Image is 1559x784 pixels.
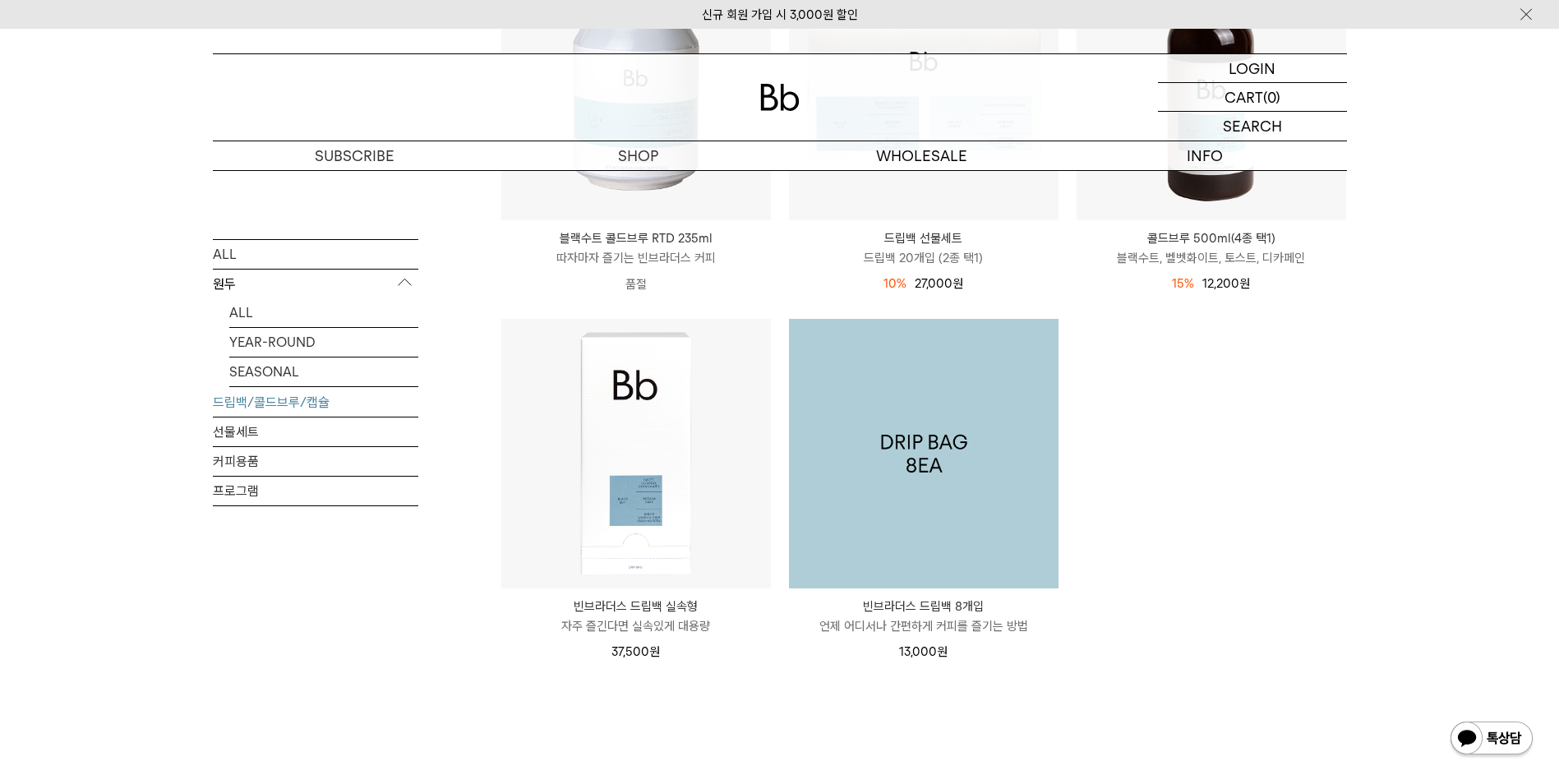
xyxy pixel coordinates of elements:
[760,84,800,111] img: 로고
[213,417,418,445] a: 선물세트
[229,297,418,326] a: ALL
[501,228,771,268] a: 블랙수트 콜드브루 RTD 235ml 따자마자 즐기는 빈브라더스 커피
[789,597,1059,616] p: 빈브라더스 드립백 8개입
[1172,274,1194,293] div: 15%
[213,387,418,416] a: 드립백/콜드브루/캡슐
[649,644,660,659] span: 원
[1449,720,1534,759] img: 카카오톡 채널 1:1 채팅 버튼
[611,644,660,659] span: 37,500
[789,319,1059,588] a: 빈브라더스 드립백 8개입
[952,276,963,291] span: 원
[1229,54,1275,82] p: LOGIN
[1077,248,1346,268] p: 블랙수트, 벨벳화이트, 토스트, 디카페인
[213,476,418,505] a: 프로그램
[1263,83,1280,111] p: (0)
[501,268,771,301] p: 품절
[789,228,1059,268] a: 드립백 선물세트 드립백 20개입 (2종 택1)
[915,276,963,291] span: 27,000
[213,446,418,475] a: 커피용품
[789,319,1059,588] img: 1000000032_add2_03.jpg
[883,274,906,293] div: 10%
[1077,228,1346,268] a: 콜드브루 500ml(4종 택1) 블랙수트, 벨벳화이트, 토스트, 디카페인
[501,597,771,636] a: 빈브라더스 드립백 실속형 자주 즐긴다면 실속있게 대용량
[501,597,771,616] p: 빈브라더스 드립백 실속형
[789,597,1059,636] a: 빈브라더스 드립백 8개입 언제 어디서나 간편하게 커피를 즐기는 방법
[1158,54,1347,83] a: LOGIN
[213,239,418,268] a: ALL
[1225,83,1263,111] p: CART
[789,228,1059,248] p: 드립백 선물세트
[501,319,771,588] img: 빈브라더스 드립백 실속형
[1202,276,1250,291] span: 12,200
[1223,112,1282,141] p: SEARCH
[1077,228,1346,248] p: 콜드브루 500ml(4종 택1)
[789,248,1059,268] p: 드립백 20개입 (2종 택1)
[1063,141,1347,170] p: INFO
[229,327,418,356] a: YEAR-ROUND
[780,141,1063,170] p: WHOLESALE
[501,248,771,268] p: 따자마자 즐기는 빈브라더스 커피
[213,141,496,170] a: SUBSCRIBE
[937,644,948,659] span: 원
[501,616,771,636] p: 자주 즐긴다면 실속있게 대용량
[1158,83,1347,112] a: CART (0)
[501,228,771,248] p: 블랙수트 콜드브루 RTD 235ml
[702,7,858,22] a: 신규 회원 가입 시 3,000원 할인
[229,357,418,385] a: SEASONAL
[789,616,1059,636] p: 언제 어디서나 간편하게 커피를 즐기는 방법
[1239,276,1250,291] span: 원
[496,141,780,170] a: SHOP
[899,644,948,659] span: 13,000
[213,269,418,298] p: 원두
